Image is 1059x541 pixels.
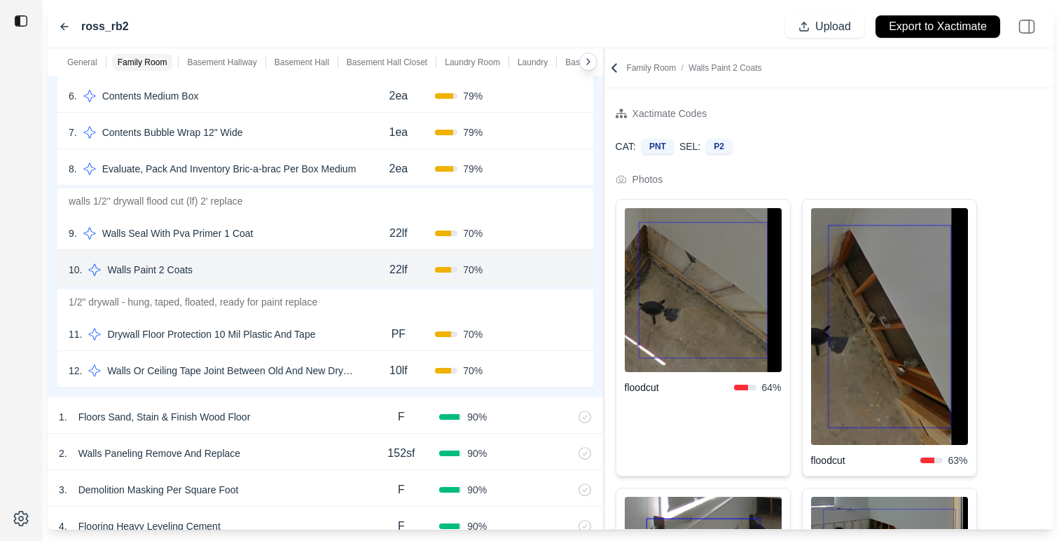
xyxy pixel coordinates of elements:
[73,444,246,463] p: Walls Paneling Remove And Replace
[463,364,483,378] span: 70 %
[875,15,1000,38] button: Export to Xactimate
[102,361,361,381] p: Walls Or Ceiling Tape Joint Between Old And New Drywall
[625,208,782,372] img: Cropped Image
[57,189,593,214] p: walls 1/2'' drywall flood cut (lf) 2' replace
[347,57,427,68] p: Basement Hall Closet
[467,446,487,460] span: 90 %
[97,159,362,179] p: Evaluate, Pack And Inventory Bric-a-brac Per Box Medium
[518,57,548,68] p: Laundry
[679,139,700,153] p: SEL:
[627,62,762,74] p: Family Room
[632,171,663,188] div: Photos
[889,19,987,35] p: Export to Xactimate
[463,89,483,103] span: 79 %
[463,226,483,240] span: 70 %
[102,324,321,344] p: Drywall Floor Protection 10 Mil Plastic And Tape
[67,57,97,68] p: General
[398,518,405,535] p: F
[398,409,405,425] p: F
[14,14,28,28] img: toggle sidebar
[389,160,408,177] p: 2ea
[97,123,249,142] p: Contents Bubble Wrap 12" Wide
[73,480,244,500] p: Demolition Masking Per Square Foot
[69,89,77,103] p: 6 .
[463,263,483,277] span: 70 %
[445,57,500,68] p: Laundry Room
[69,162,77,176] p: 8 .
[392,326,406,343] p: PF
[389,88,408,104] p: 2ea
[642,139,674,154] div: PNT
[102,260,198,280] p: Walls Paint 2 Coats
[389,225,408,242] p: 22lf
[118,57,167,68] p: Family Room
[625,381,734,395] span: floodcut
[389,362,408,379] p: 10lf
[59,483,67,497] p: 3 .
[688,63,761,73] span: Walls Paint 2 Coats
[387,445,415,462] p: 152sf
[632,105,707,122] div: Xactimate Codes
[97,224,259,243] p: Walls Seal With Pva Primer 1 Coat
[275,57,329,68] p: Basement Hall
[463,327,483,341] span: 70 %
[389,261,408,278] p: 22lf
[815,19,851,35] p: Upload
[81,18,129,35] label: ross_rb2
[187,57,256,68] p: Basement Hallway
[1011,11,1042,42] img: right-panel.svg
[69,226,77,240] p: 9 .
[59,410,67,424] p: 1 .
[467,519,487,533] span: 90 %
[948,453,968,467] span: 63 %
[565,57,645,68] p: Basement Bed Room
[69,364,82,378] p: 12 .
[59,519,67,533] p: 4 .
[97,86,205,106] p: Contents Medium Box
[811,453,920,467] span: floodcut
[467,483,487,497] span: 90 %
[706,139,732,154] div: P2
[467,410,487,424] span: 90 %
[69,263,82,277] p: 10 .
[73,516,226,536] p: Flooring Heavy Leveling Cement
[59,446,67,460] p: 2 .
[398,481,405,498] p: F
[785,15,864,38] button: Upload
[762,381,782,395] span: 64 %
[73,407,256,427] p: Floors Sand, Stain & Finish Wood Floor
[389,124,408,141] p: 1ea
[811,208,968,445] img: Cropped Image
[69,125,77,139] p: 7 .
[616,139,636,153] p: CAT:
[463,125,483,139] span: 79 %
[463,162,483,176] span: 79 %
[69,327,82,341] p: 11 .
[57,289,593,315] p: 1/2" drywall - hung, taped, floated, ready for paint replace
[676,63,688,73] span: /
